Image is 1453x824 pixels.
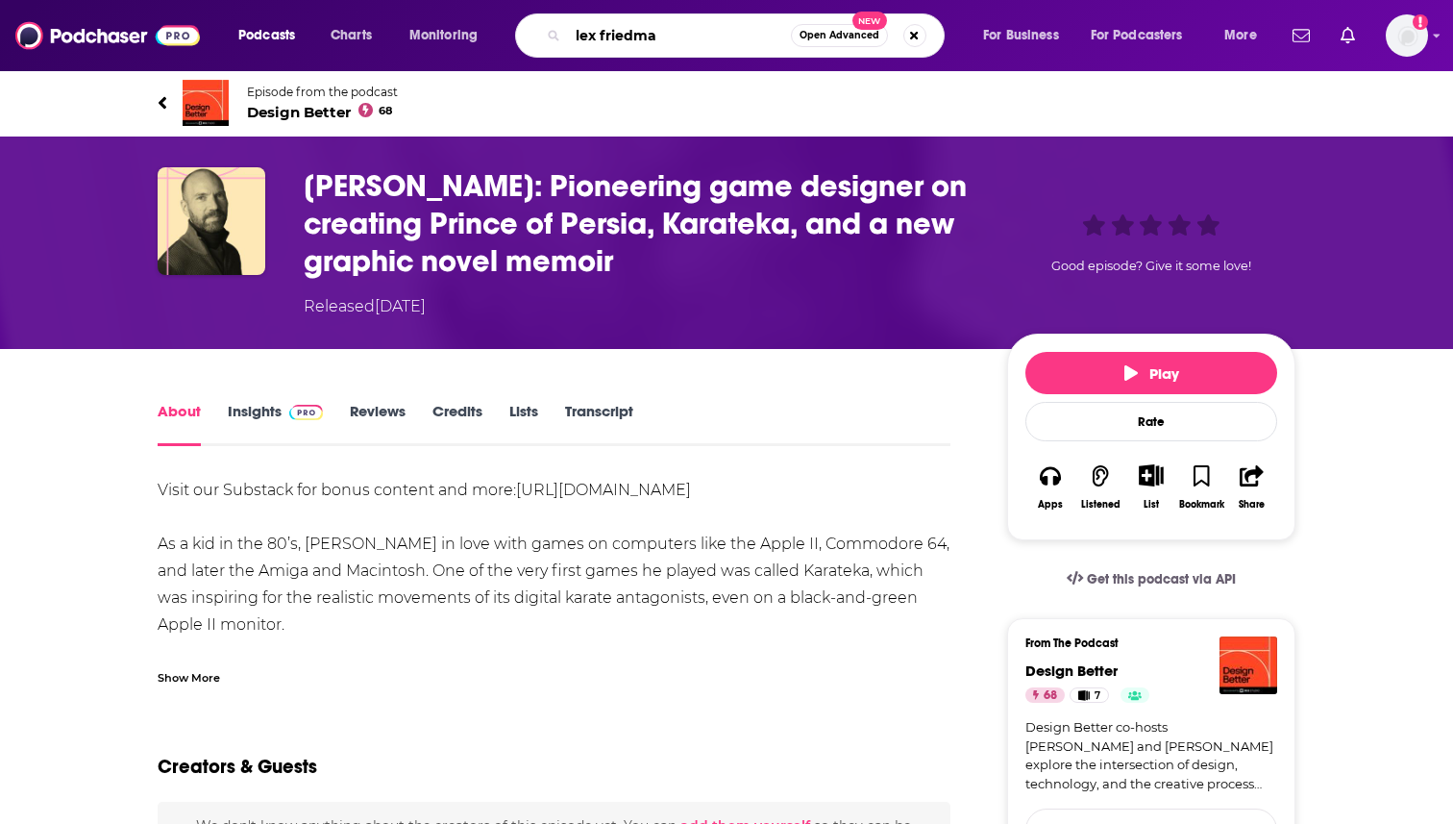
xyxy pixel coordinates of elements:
[1078,20,1211,51] button: open menu
[1124,364,1179,383] span: Play
[1051,556,1251,603] a: Get this podcast via API
[183,80,229,126] img: Design Better
[1131,464,1170,486] button: Show More Button
[289,405,323,420] img: Podchaser Pro
[1025,637,1262,650] h3: From The Podcast
[432,402,482,446] a: Credits
[225,20,320,51] button: open menu
[970,20,1083,51] button: open menu
[1227,452,1277,522] button: Share
[1025,718,1277,793] a: Design Better co-hosts [PERSON_NAME] and [PERSON_NAME] explore the intersection of design, techno...
[791,24,888,47] button: Open AdvancedNew
[304,295,426,318] div: Released [DATE]
[565,402,633,446] a: Transcript
[318,20,383,51] a: Charts
[1081,499,1121,511] div: Listened
[228,402,323,446] a: InsightsPodchaser Pro
[1087,571,1236,587] span: Get this podcast via API
[1025,687,1065,703] a: 68
[158,80,1295,126] a: Design BetterEpisode from the podcastDesign Better68
[1070,687,1109,703] a: 7
[568,20,791,51] input: Search podcasts, credits, & more...
[379,107,392,115] span: 68
[1285,19,1318,52] a: Show notifications dropdown
[1091,22,1183,49] span: For Podcasters
[1126,452,1176,522] div: Show More ButtonList
[1413,14,1428,30] svg: Add a profile image
[350,402,406,446] a: Reviews
[1144,498,1159,511] div: List
[1211,20,1281,51] button: open menu
[238,22,295,49] span: Podcasts
[1386,14,1428,57] img: User Profile
[1224,22,1257,49] span: More
[1219,637,1277,694] img: Design Better
[158,755,317,779] h2: Creators & Guests
[1044,687,1057,706] span: 68
[1386,14,1428,57] button: Show profile menu
[1025,352,1277,394] button: Play
[800,31,879,40] span: Open Advanced
[1075,452,1125,522] button: Listened
[1038,499,1063,511] div: Apps
[1025,402,1277,441] div: Rate
[852,12,887,30] span: New
[509,402,538,446] a: Lists
[1051,259,1251,273] span: Good episode? Give it some love!
[983,22,1059,49] span: For Business
[158,167,265,275] img: Jordan Mechner: Pioneering game designer on creating Prince of Persia, Karateka, and a new graphi...
[409,22,478,49] span: Monitoring
[1095,687,1100,706] span: 7
[1025,452,1075,522] button: Apps
[533,13,963,58] div: Search podcasts, credits, & more...
[331,22,372,49] span: Charts
[1176,452,1226,522] button: Bookmark
[304,167,976,280] h1: Jordan Mechner: Pioneering game designer on creating Prince of Persia, Karateka, and a new graphi...
[158,402,201,446] a: About
[396,20,503,51] button: open menu
[247,103,398,121] span: Design Better
[1025,662,1118,680] a: Design Better
[15,17,200,54] img: Podchaser - Follow, Share and Rate Podcasts
[516,481,691,499] a: [URL][DOMAIN_NAME]
[1239,499,1265,511] div: Share
[1333,19,1363,52] a: Show notifications dropdown
[247,85,398,99] span: Episode from the podcast
[1386,14,1428,57] span: Logged in as cmand-s
[1179,499,1224,511] div: Bookmark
